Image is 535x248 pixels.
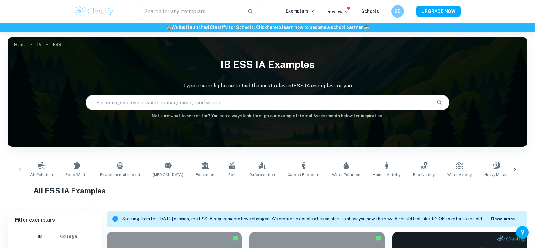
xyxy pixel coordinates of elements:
img: Clastify logo [74,5,114,18]
span: Biodiversity [413,172,435,177]
span: [MEDICAL_DATA] [153,172,183,177]
span: Heavy Metals [484,172,509,177]
input: E.g. rising sea levels, waste management, food waste... [86,94,432,111]
button: IB [32,229,47,244]
h6: Not sure what to search for? You can always look through our example Internal Assessments below f... [8,113,527,119]
span: Deforestation [249,172,275,177]
img: Marked [232,235,239,241]
h6: We just launched Clastify for Schools. Click to learn how to become a school partner. [1,24,534,31]
p: Starting from the [DATE] session, the ESS IA requirements have changed. We created a couple of ex... [122,216,491,223]
img: Marked [375,235,382,241]
div: Filter type choice [32,229,77,244]
span: Human Activity [373,172,400,177]
span: Food Waste [66,172,87,177]
p: Exemplars [286,8,315,14]
span: Soil [228,172,236,177]
button: College [60,229,77,244]
span: Education [196,172,214,177]
button: Search [434,97,445,108]
a: here [267,25,277,30]
button: UPGRADE NOW [416,6,461,17]
h1: IB ESS IA examples [8,55,527,75]
h6: 8D [394,8,401,15]
a: Home [14,40,26,49]
span: 🏫 [166,25,172,30]
h1: All ESS IA Examples [34,185,501,196]
p: Type a search phrase to find the most relevant ESS IA examples for you [8,82,527,90]
button: 8D [391,5,404,18]
h6: Filter exemplars [8,211,102,229]
span: 🏫 [364,25,369,30]
b: Read more [491,216,515,221]
span: Environmental Impact [100,172,140,177]
span: Water Acidity [447,172,472,177]
a: IA [37,40,41,49]
span: Carbon Footprint [288,172,320,177]
button: Help and Feedback [516,226,529,239]
p: Review [327,8,349,15]
input: Search for any exemplars... [140,3,242,20]
p: ESS [53,41,61,48]
span: Air Pollution [30,172,53,177]
span: Water Pollution [332,172,360,177]
a: Schools [361,9,379,14]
